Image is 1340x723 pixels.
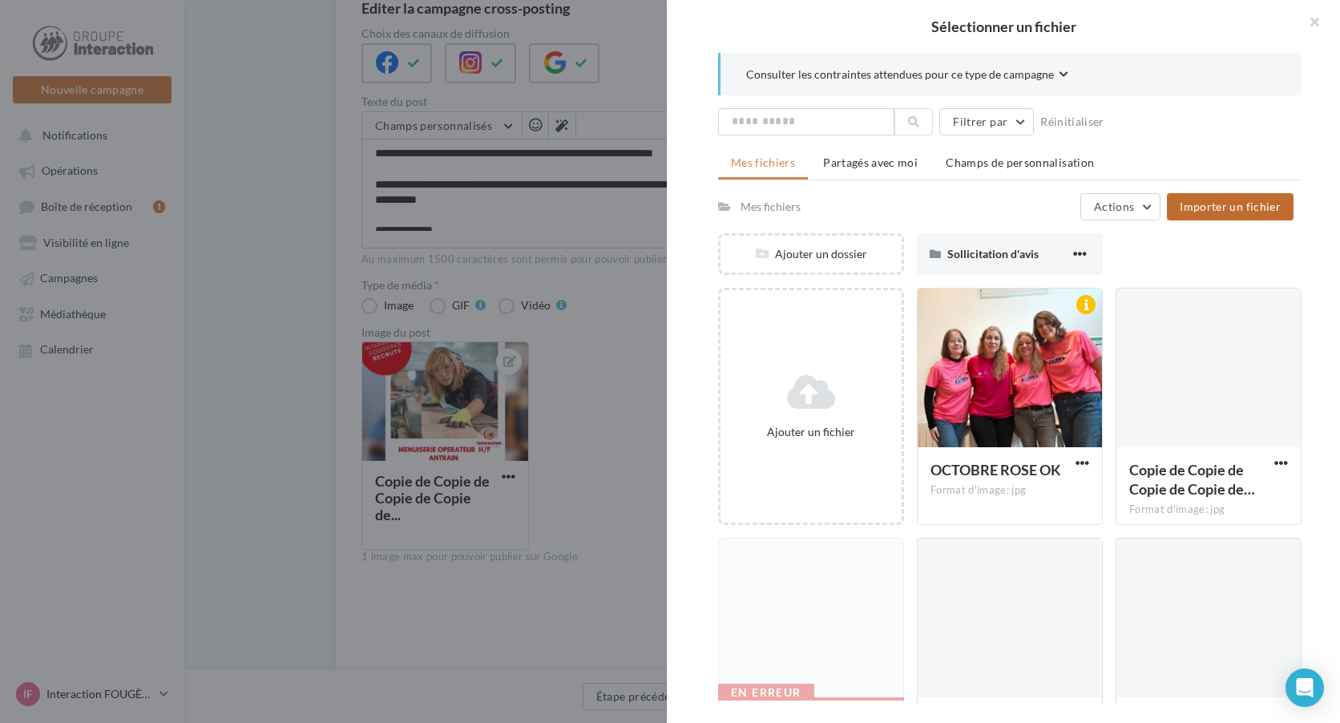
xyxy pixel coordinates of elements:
[1286,668,1324,707] div: Open Intercom Messenger
[1129,503,1288,517] div: Format d'image: jpg
[746,67,1054,83] span: Consulter les contraintes attendues pour ce type de campagne
[947,247,1039,261] span: Sollicitation d'avis
[1167,193,1294,220] button: Importer un fichier
[930,461,1061,479] span: OCTOBRE ROSE OK
[731,156,795,169] span: Mes fichiers
[1094,200,1134,213] span: Actions
[939,108,1034,135] button: Filtrer par
[720,246,902,262] div: Ajouter un dossier
[1080,193,1160,220] button: Actions
[727,424,895,440] div: Ajouter un fichier
[746,66,1068,86] button: Consulter les contraintes attendues pour ce type de campagne
[741,199,801,215] div: Mes fichiers
[692,19,1314,34] h2: Sélectionner un fichier
[1180,200,1281,213] span: Importer un fichier
[930,483,1089,498] div: Format d'image: jpg
[1034,112,1111,131] button: Réinitialiser
[1129,461,1255,498] span: Copie de Copie de Copie de Copie de Copie de Copie de Copie de Copie de Copie de Copie de Copie de C
[823,156,918,169] span: Partagés avec moi
[946,156,1094,169] span: Champs de personnalisation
